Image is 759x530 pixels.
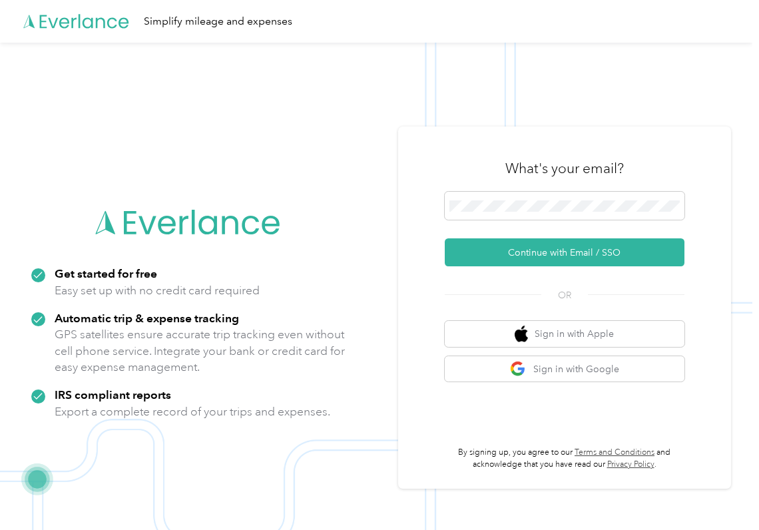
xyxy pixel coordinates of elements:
a: Terms and Conditions [575,447,654,457]
button: Continue with Email / SSO [445,238,684,266]
button: google logoSign in with Google [445,356,684,382]
p: By signing up, you agree to our and acknowledge that you have read our . [445,447,684,470]
strong: Automatic trip & expense tracking [55,311,239,325]
span: OR [541,288,588,302]
strong: IRS compliant reports [55,388,171,401]
button: apple logoSign in with Apple [445,321,684,347]
h3: What's your email? [505,159,624,178]
strong: Get started for free [55,266,157,280]
p: Export a complete record of your trips and expenses. [55,403,330,420]
div: Simplify mileage and expenses [144,13,292,30]
a: Privacy Policy [607,459,654,469]
p: GPS satellites ensure accurate trip tracking even without cell phone service. Integrate your bank... [55,326,346,376]
p: Easy set up with no credit card required [55,282,260,299]
img: apple logo [515,326,528,342]
img: google logo [510,361,527,378]
iframe: Everlance-gr Chat Button Frame [684,455,759,530]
